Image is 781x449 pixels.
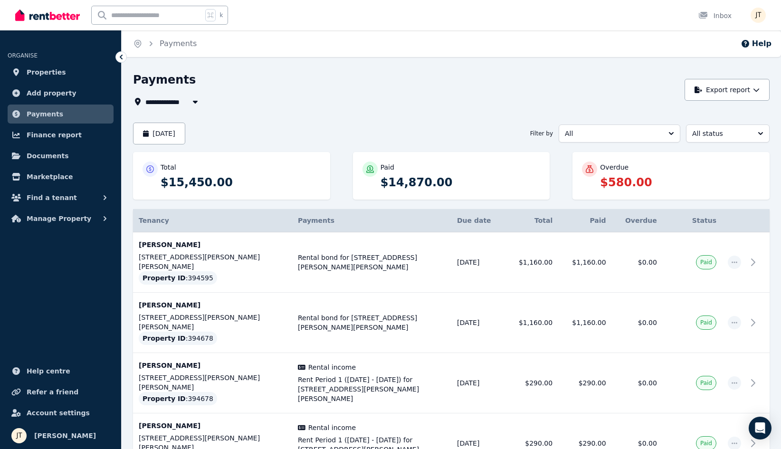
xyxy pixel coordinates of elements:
p: [STREET_ADDRESS][PERSON_NAME][PERSON_NAME] [139,252,286,271]
th: Paid [558,209,611,232]
p: Paid [381,162,394,172]
span: Paid [700,319,712,326]
button: Manage Property [8,209,114,228]
button: [DATE] [133,123,185,144]
span: Properties [27,67,66,78]
span: All status [692,129,750,138]
td: $1,160.00 [505,232,558,293]
button: Find a tenant [8,188,114,207]
p: $14,870.00 [381,175,541,190]
div: Open Intercom Messenger [749,417,771,439]
span: Find a tenant [27,192,77,203]
span: Paid [700,439,712,447]
a: Documents [8,146,114,165]
span: Manage Property [27,213,91,224]
button: All status [686,124,770,143]
span: k [219,11,223,19]
th: Total [505,209,558,232]
span: Rental bond for [STREET_ADDRESS][PERSON_NAME][PERSON_NAME] [298,313,446,332]
td: $290.00 [558,353,611,413]
nav: Breadcrumb [122,30,208,57]
p: Overdue [600,162,629,172]
img: RentBetter [15,8,80,22]
th: Tenancy [133,209,292,232]
a: Payments [160,39,197,48]
span: Rental income [308,363,356,372]
span: Add property [27,87,76,99]
button: All [559,124,680,143]
span: Property ID [143,273,186,283]
button: Export report [685,79,770,101]
a: Finance report [8,125,114,144]
p: [PERSON_NAME] [139,240,286,249]
span: Property ID [143,394,186,403]
button: Help [741,38,771,49]
span: $0.00 [638,379,657,387]
span: All [565,129,661,138]
p: [PERSON_NAME] [139,361,286,370]
span: $0.00 [638,319,657,326]
span: Help centre [27,365,70,377]
p: [PERSON_NAME] [139,421,286,430]
td: $1,160.00 [558,293,611,353]
img: Jamie Taylor [751,8,766,23]
th: Overdue [612,209,663,232]
a: Properties [8,63,114,82]
td: $290.00 [505,353,558,413]
span: Property ID [143,334,186,343]
a: Marketplace [8,167,114,186]
span: $0.00 [638,439,657,447]
span: Account settings [27,407,90,419]
span: Payments [298,217,334,224]
div: : 394595 [139,271,217,285]
span: [PERSON_NAME] [34,430,96,441]
a: Account settings [8,403,114,422]
div: Inbox [698,11,732,20]
span: Finance report [27,129,82,141]
span: Paid [700,258,712,266]
a: Add property [8,84,114,103]
span: Refer a friend [27,386,78,398]
th: Due date [451,209,505,232]
p: [PERSON_NAME] [139,300,286,310]
span: Filter by [530,130,553,137]
div: : 394678 [139,332,217,345]
a: Payments [8,105,114,124]
p: [STREET_ADDRESS][PERSON_NAME][PERSON_NAME] [139,373,286,392]
span: Marketplace [27,171,73,182]
span: Documents [27,150,69,162]
div: : 394678 [139,392,217,405]
p: Total [161,162,176,172]
td: $1,160.00 [558,232,611,293]
span: ORGANISE [8,52,38,59]
span: Paid [700,379,712,387]
th: Status [663,209,722,232]
a: Refer a friend [8,382,114,401]
p: $15,450.00 [161,175,321,190]
p: $580.00 [600,175,760,190]
a: Help centre [8,362,114,381]
span: Payments [27,108,63,120]
td: [DATE] [451,353,505,413]
p: [STREET_ADDRESS][PERSON_NAME][PERSON_NAME] [139,313,286,332]
span: Rental income [308,423,356,432]
td: [DATE] [451,293,505,353]
td: [DATE] [451,232,505,293]
span: Rent Period 1 ([DATE] - [DATE]) for [STREET_ADDRESS][PERSON_NAME][PERSON_NAME] [298,375,446,403]
h1: Payments [133,72,196,87]
td: $1,160.00 [505,293,558,353]
img: Jamie Taylor [11,428,27,443]
span: $0.00 [638,258,657,266]
span: Rental bond for [STREET_ADDRESS][PERSON_NAME][PERSON_NAME] [298,253,446,272]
